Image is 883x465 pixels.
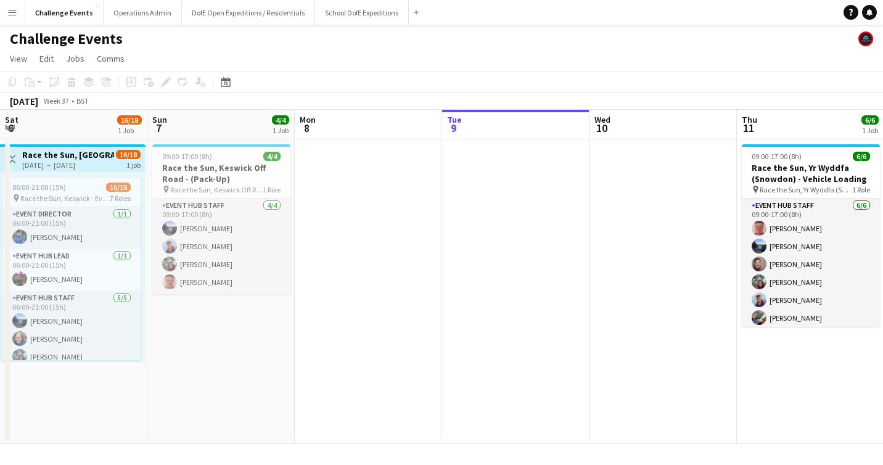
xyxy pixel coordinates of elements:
button: Operations Admin [104,1,182,25]
div: BST [76,96,89,105]
div: 1 Job [273,126,289,135]
span: 6/6 [853,152,870,161]
button: DofE Open Expeditions / Residentials [182,1,315,25]
a: Comms [92,51,129,67]
button: Challenge Events [25,1,104,25]
span: 16/18 [116,150,141,159]
span: 4/4 [263,152,281,161]
span: 06:00-21:00 (15h) [12,183,66,192]
span: Wed [594,114,610,125]
app-card-role: Event Hub Staff5/506:00-21:00 (15h)[PERSON_NAME][PERSON_NAME][PERSON_NAME] [2,291,141,405]
span: 11 [740,121,757,135]
div: 1 Job [862,126,878,135]
span: 1 Role [263,185,281,194]
span: 8 [298,121,316,135]
span: Thu [742,114,757,125]
span: Week 37 [41,96,72,105]
span: Comms [97,53,125,64]
app-job-card: 06:00-21:00 (15h)16/18 Race the Sun, Keswick - Event Day7 RolesEvent Director1/106:00-21:00 (15h)... [2,178,141,360]
span: 1 Role [852,185,870,194]
span: View [10,53,27,64]
span: Race the Sun, Yr Wyddfa (Snowdon) - Vehicle Loading [760,185,852,194]
span: Mon [300,114,316,125]
span: 7 [150,121,167,135]
span: 9 [445,121,462,135]
span: Sat [5,114,18,125]
span: 10 [593,121,610,135]
app-user-avatar: The Adventure Element [858,31,873,46]
span: 7 Roles [110,194,131,203]
span: 16/18 [106,183,131,192]
a: Jobs [61,51,89,67]
span: Race the Sun, Keswick - Event Day [20,194,110,203]
app-job-card: 09:00-17:00 (8h)6/6Race the Sun, Yr Wyddfa (Snowdon) - Vehicle Loading Race the Sun, Yr Wyddfa (S... [742,144,880,327]
span: 6/6 [861,115,879,125]
span: 09:00-17:00 (8h) [162,152,212,161]
span: Tue [447,114,462,125]
span: 09:00-17:00 (8h) [752,152,802,161]
app-card-role: Event Hub Staff4/409:00-17:00 (8h)[PERSON_NAME][PERSON_NAME][PERSON_NAME][PERSON_NAME] [152,199,290,294]
span: 16/18 [117,115,142,125]
button: School DofE Expeditions [315,1,409,25]
h1: Challenge Events [10,30,123,48]
div: 1 Job [118,126,141,135]
app-card-role: Event Director1/106:00-21:00 (15h)[PERSON_NAME] [2,207,141,249]
span: 4/4 [272,115,289,125]
app-job-card: 09:00-17:00 (8h)4/4Race the Sun, Keswick Off Road - (Pack-Up) Race the Sun, Keswick Off Road - (P... [152,144,290,294]
app-card-role: Event Hub Lead1/106:00-21:00 (15h)[PERSON_NAME] [2,249,141,291]
span: 6 [3,121,18,135]
span: Jobs [66,53,84,64]
div: [DATE] [10,95,38,107]
span: Edit [39,53,54,64]
div: 1 job [126,159,141,170]
a: Edit [35,51,59,67]
div: [DATE] → [DATE] [22,160,114,170]
h3: Race the Sun, [GEOGRAPHIC_DATA] - Event Day [22,149,114,160]
span: Race the Sun, Keswick Off Road - (Pack-Up) [170,185,263,194]
h3: Race the Sun, Yr Wyddfa (Snowdon) - Vehicle Loading [742,162,880,184]
h3: Race the Sun, Keswick Off Road - (Pack-Up) [152,162,290,184]
app-card-role: Event Hub Staff6/609:00-17:00 (8h)[PERSON_NAME][PERSON_NAME][PERSON_NAME][PERSON_NAME][PERSON_NAM... [742,199,880,330]
span: Sun [152,114,167,125]
a: View [5,51,32,67]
